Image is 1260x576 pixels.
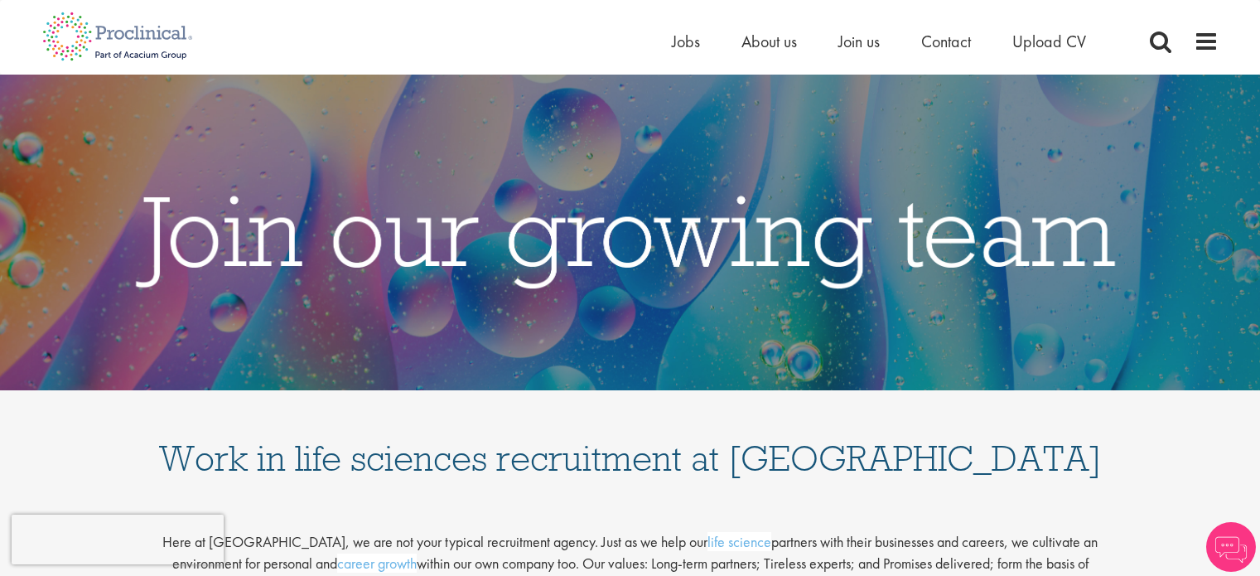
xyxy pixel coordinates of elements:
a: career growth [337,554,417,573]
a: Join us [838,31,880,52]
a: Upload CV [1012,31,1086,52]
img: Chatbot [1206,522,1256,572]
a: life science [707,532,771,551]
a: About us [741,31,797,52]
a: Jobs [672,31,700,52]
iframe: reCAPTCHA [12,515,224,564]
a: Contact [921,31,971,52]
h1: Work in life sciences recruitment at [GEOGRAPHIC_DATA] [158,407,1103,477]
